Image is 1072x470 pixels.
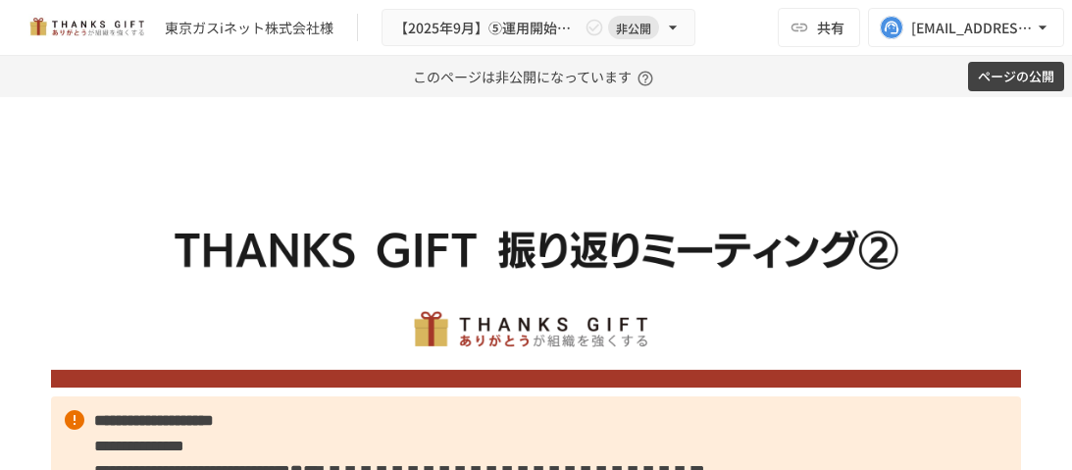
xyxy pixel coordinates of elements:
img: mMP1OxWUAhQbsRWCurg7vIHe5HqDpP7qZo7fRoNLXQh [24,12,149,43]
button: 【2025年9月】⑤運用開始後2回目振り返りMTG非公開 [382,9,695,47]
div: [EMAIL_ADDRESS][DOMAIN_NAME] [911,16,1033,40]
span: 共有 [817,17,844,38]
span: 非公開 [608,18,659,38]
span: 【2025年9月】⑤運用開始後2回目振り返りMTG [394,16,581,40]
img: KNZF7HM7C5xTCnjAlAgVRc3MvxfNzqqyK2Q90dHKucb [51,145,1021,388]
p: このページは非公開になっています [413,56,659,97]
div: 東京ガスiネット株式会社様 [165,18,333,38]
button: 共有 [778,8,860,47]
button: [EMAIL_ADDRESS][DOMAIN_NAME] [868,8,1064,47]
button: ページの公開 [968,62,1064,92]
